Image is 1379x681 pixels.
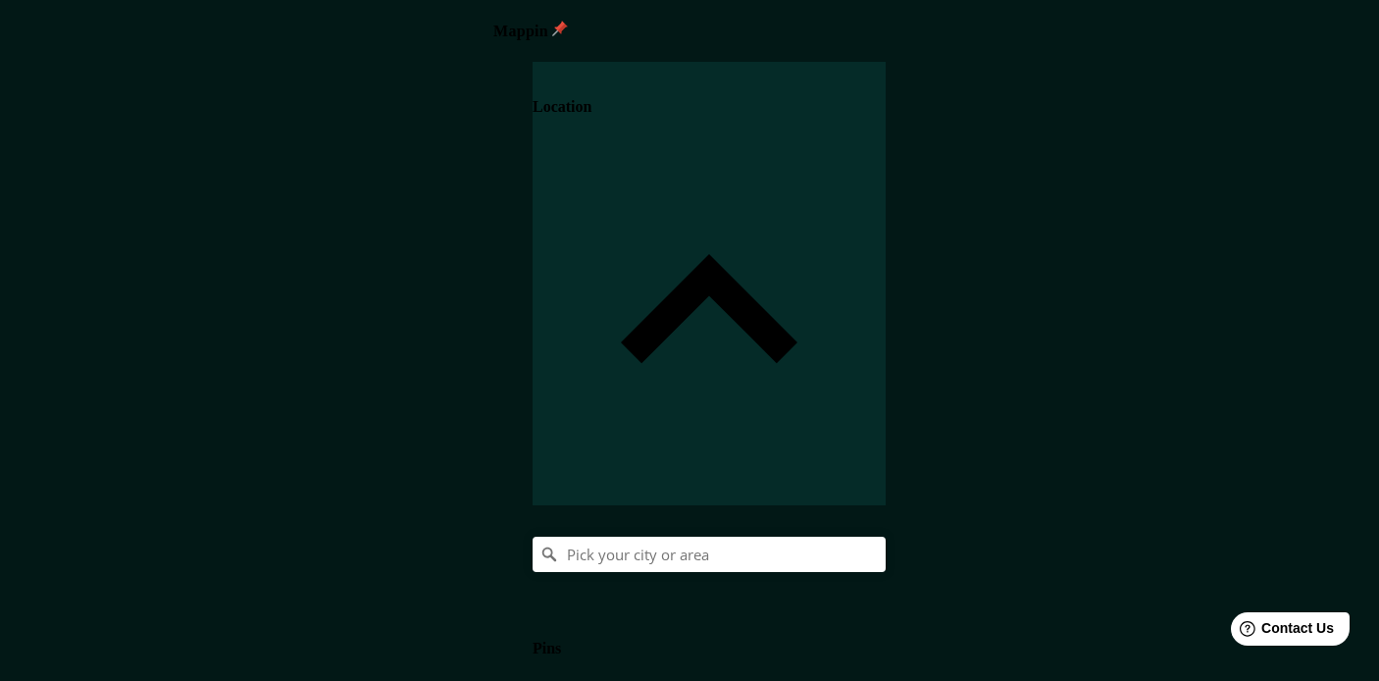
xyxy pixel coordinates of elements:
[552,21,568,36] img: pin-icon.png
[533,640,561,657] h4: Pins
[1204,604,1357,659] iframe: Help widget launcher
[533,62,886,506] div: Location
[533,98,591,116] h4: Location
[533,537,886,572] input: Pick your city or area
[493,21,886,40] h4: Mappin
